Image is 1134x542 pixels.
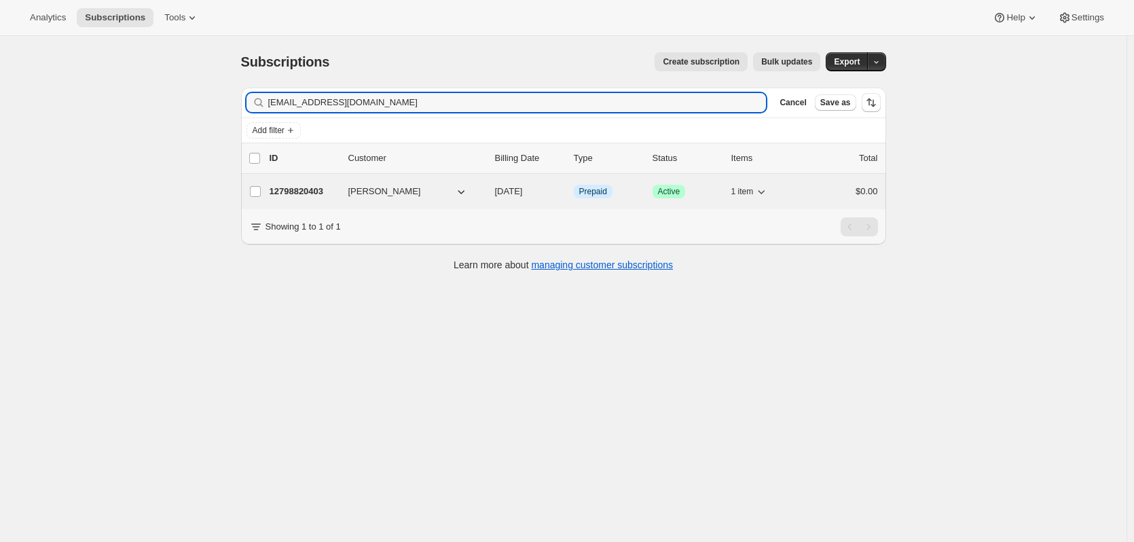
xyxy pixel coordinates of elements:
[826,52,868,71] button: Export
[841,217,878,236] nav: Pagination
[663,56,739,67] span: Create subscription
[856,186,878,196] span: $0.00
[731,182,769,201] button: 1 item
[985,8,1046,27] button: Help
[270,185,337,198] p: 12798820403
[268,93,767,112] input: Filter subscribers
[241,54,330,69] span: Subscriptions
[22,8,74,27] button: Analytics
[820,97,851,108] span: Save as
[270,182,878,201] div: 12798820403[PERSON_NAME][DATE]InfoPrepaidSuccessActive1 item$0.00
[859,151,877,165] p: Total
[815,94,856,111] button: Save as
[266,220,341,234] p: Showing 1 to 1 of 1
[348,151,484,165] p: Customer
[30,12,66,23] span: Analytics
[834,56,860,67] span: Export
[579,186,607,197] span: Prepaid
[246,122,301,139] button: Add filter
[164,12,185,23] span: Tools
[658,186,680,197] span: Active
[495,186,523,196] span: [DATE]
[753,52,820,71] button: Bulk updates
[731,151,799,165] div: Items
[574,151,642,165] div: Type
[862,93,881,112] button: Sort the results
[761,56,812,67] span: Bulk updates
[270,151,878,165] div: IDCustomerBilling DateTypeStatusItemsTotal
[1072,12,1104,23] span: Settings
[653,151,720,165] p: Status
[77,8,153,27] button: Subscriptions
[156,8,207,27] button: Tools
[495,151,563,165] p: Billing Date
[1050,8,1112,27] button: Settings
[780,97,806,108] span: Cancel
[454,258,673,272] p: Learn more about
[774,94,811,111] button: Cancel
[348,185,421,198] span: [PERSON_NAME]
[340,181,476,202] button: [PERSON_NAME]
[731,186,754,197] span: 1 item
[655,52,748,71] button: Create subscription
[85,12,145,23] span: Subscriptions
[270,151,337,165] p: ID
[253,125,285,136] span: Add filter
[1006,12,1025,23] span: Help
[531,259,673,270] a: managing customer subscriptions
